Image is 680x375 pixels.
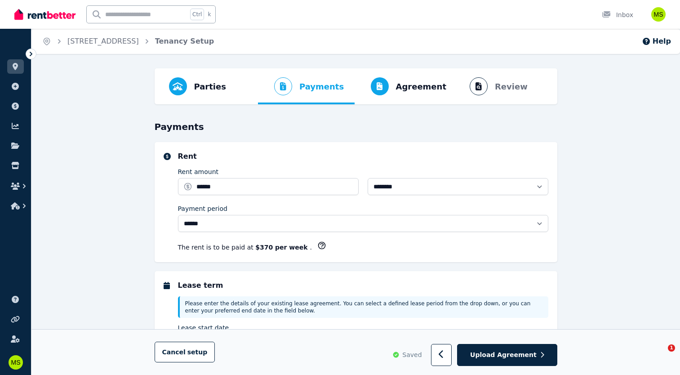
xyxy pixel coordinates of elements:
span: Review [495,80,528,93]
button: Parties [162,68,233,104]
button: Cancelsetup [155,342,215,363]
p: The rent is to be paid at . [178,243,312,252]
span: Agreement [396,80,447,93]
label: Rent amount [178,167,219,176]
span: Ctrl [190,9,204,20]
h5: Rent [178,151,548,162]
nav: Progress [155,68,557,104]
span: Saved [402,351,422,360]
label: Lease start date [178,323,229,332]
button: Agreement [355,68,454,104]
label: Payment period [178,204,227,213]
a: [STREET_ADDRESS] [67,37,139,45]
span: Please enter the details of your existing lease agreement. You can select a defined lease period ... [185,300,531,314]
span: Tenancy Setup [155,36,214,47]
iframe: Intercom live chat [649,344,671,366]
h5: Lease term [178,280,548,291]
button: Help [642,36,671,47]
span: k [208,11,211,18]
span: setup [187,348,208,357]
span: Upload Agreement [470,351,537,360]
img: Monica Salazar [9,355,23,370]
h3: Payments [155,121,557,133]
span: Cancel [162,349,208,356]
button: Upload Agreement [457,344,557,366]
button: Review [453,68,535,104]
b: $370 per week [255,244,310,251]
span: Parties [194,80,226,93]
img: RentBetter [14,8,76,21]
img: Monica Salazar [651,7,666,22]
div: Inbox [602,10,633,19]
nav: Breadcrumb [31,29,225,54]
span: 1 [668,344,675,352]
